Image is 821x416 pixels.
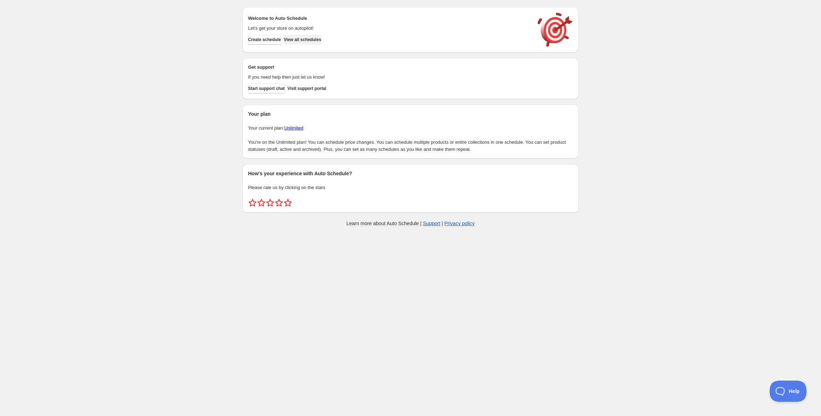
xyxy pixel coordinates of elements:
p: Your current plan: [248,125,573,132]
button: View all schedules [284,35,321,45]
h2: How's your experience with Auto Schedule? [248,170,573,177]
p: Learn more about Auto Schedule | | [346,220,475,227]
h2: Get support [248,64,530,71]
p: Let's get your store on autopilot! [248,25,530,32]
p: If you need help then just let us know! [248,74,530,81]
span: View all schedules [284,37,321,42]
span: Start support chat [248,86,285,91]
iframe: Toggle Customer Support [770,381,807,402]
a: Visit support portal [287,84,326,93]
h2: Welcome to Auto Schedule [248,15,530,22]
button: Create schedule [248,35,281,45]
span: Visit support portal [287,86,326,91]
span: Create schedule [248,37,281,42]
a: Unlimited [284,125,303,131]
h2: Your plan [248,110,573,118]
p: Please rate us by clicking on the stars [248,184,573,191]
a: Support [423,221,440,226]
a: Privacy policy [444,221,475,226]
a: Start support chat [248,84,285,93]
p: You're on the Unlimited plan! You can schedule price changes. You can schedule multiple products ... [248,139,573,153]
